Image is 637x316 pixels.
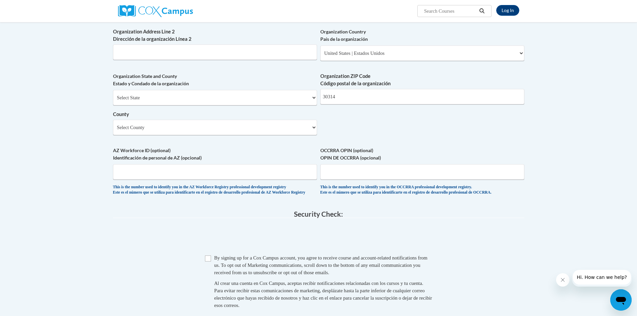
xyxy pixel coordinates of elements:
[113,147,317,162] label: AZ Workforce ID (optional) Identificación de personal de AZ (opcional)
[320,147,524,162] label: OCCRRA OPIN (optional) OPIN DE OCCRRA (opcional)
[496,5,519,16] a: Log In
[320,89,524,104] input: Metadata input
[214,281,432,308] span: Al crear una cuenta en Cox Campus, aceptas recibir notificaciones relacionadas con los cursos y t...
[118,5,193,17] img: Cox Campus
[214,255,428,275] span: By signing up for a Cox Campus account, you agree to receive course and account-related notificat...
[113,73,317,87] label: Organization State and County Estado y Condado de la organización
[320,73,524,87] label: Organization ZIP Code Código postal de la organización
[572,270,632,287] iframe: Message from company
[610,289,632,311] iframe: Button to launch messaging window
[294,210,343,218] span: Security Check:
[268,225,369,251] iframe: reCAPTCHA
[556,273,569,287] iframe: Close message
[423,7,477,15] input: Search Courses
[113,185,317,196] div: This is the number used to identify you in the AZ Workforce Registry professional development reg...
[113,28,317,43] label: Organization Address Line 2 Dirección de la organización Línea 2
[320,28,524,43] label: Organization Country País de la organización
[113,111,317,118] label: County
[477,7,487,15] button: Search
[320,185,524,196] div: This is the number used to identify you in the OCCRRA professional development registry. Este es ...
[113,44,317,60] input: Metadata input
